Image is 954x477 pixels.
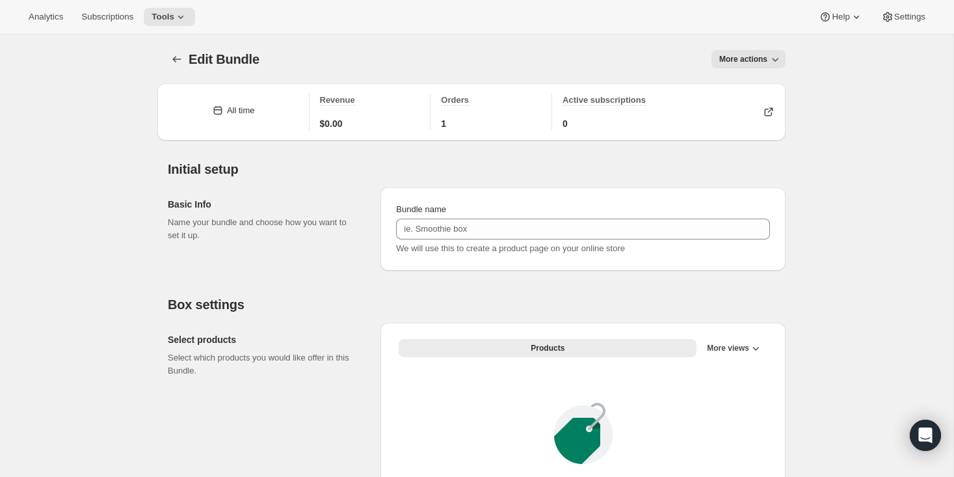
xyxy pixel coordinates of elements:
p: Select which products you would like offer in this Bundle. [168,351,360,377]
button: Subscriptions [73,8,141,26]
span: Products [531,343,564,353]
button: Help [811,8,870,26]
span: $0.00 [320,117,343,130]
span: Edit Bundle [189,52,259,66]
span: Settings [894,12,925,22]
span: Revenue [320,95,355,105]
div: All time [227,104,255,117]
span: Bundle name [396,204,446,214]
button: More views [699,339,767,357]
button: Settings [873,8,933,26]
span: 0 [563,117,568,130]
button: More actions [711,50,786,68]
h2: Select products [168,333,360,346]
button: Bundles [168,50,186,68]
span: Analytics [29,12,63,22]
span: Help [832,12,849,22]
h2: Initial setup [168,161,786,177]
span: Tools [152,12,174,22]
span: More actions [719,54,767,64]
h2: Box settings [168,297,786,312]
h2: Basic Info [168,198,360,211]
span: Active subscriptions [563,95,646,105]
span: 1 [441,117,446,130]
span: More views [707,343,749,353]
input: ie. Smoothie box [396,219,770,239]
span: We will use this to create a product page on your online store [396,243,625,253]
span: Subscriptions [81,12,133,22]
button: Tools [144,8,195,26]
p: Name your bundle and choose how you want to set it up. [168,216,360,242]
span: Orders [441,95,469,105]
button: Analytics [21,8,71,26]
div: Open Intercom Messenger [910,420,941,451]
